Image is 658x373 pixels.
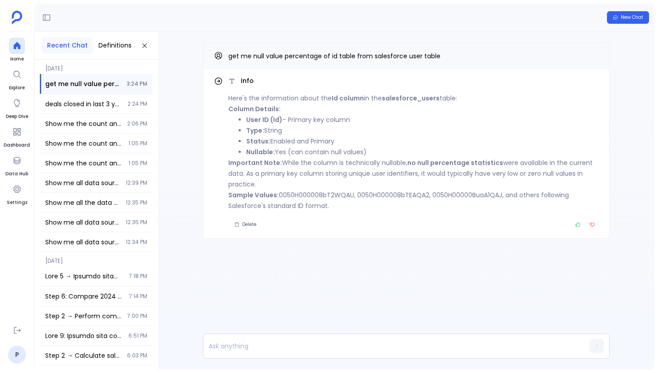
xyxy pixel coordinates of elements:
span: get me null value percentage of id table from salesforce user table [228,52,440,61]
span: Step 3: Compare open opportunities from Step 2 against benchmarks from Step 1 and classify conver... [45,331,123,340]
p: Here's the information about the in the table: [228,93,598,104]
span: Explore [9,84,25,91]
span: Settings [7,199,27,206]
a: Explore [9,66,25,91]
span: Deep Dive [6,113,28,120]
a: Settings [7,181,27,206]
a: Home [9,38,25,63]
span: Dashboard [4,142,30,149]
span: deals closed in last 3 years. Take created date and closed date column [45,100,122,108]
span: 3:24 PM [127,80,147,87]
strong: Column Details: [228,104,281,113]
li: - Primary key column [246,114,598,125]
li: Yes (can contain null values) [246,147,598,157]
span: Show me all the data sources with their names and the count of tables in each data source [45,198,120,207]
strong: Nullable: [246,147,275,156]
strong: User ID (Id) [246,115,282,124]
a: Dashboard [4,124,30,149]
button: New Chat [607,11,649,24]
span: Info [241,76,254,86]
span: Step 3 → Analyze quarterly breakdown and seasonal patterns for last 6 months of 2024 compared to ... [45,272,124,281]
strong: Type: [246,126,264,135]
strong: Id column [332,94,364,103]
a: P [8,346,26,364]
span: 7:18 PM [129,273,147,280]
a: Data Hub [5,152,28,178]
span: 2:24 PM [128,100,147,108]
span: 12:35 PM [126,219,147,226]
strong: Status: [246,137,270,146]
strong: Important Note: [228,158,282,167]
span: Show me all data sources with their names and the count of tables in each data source [45,178,120,187]
span: Step 2 → Perform comprehensive range analysis on opportunity creation data from Step 1 Take resul... [45,312,122,321]
p: While the column is technically nullable, were available in the current data. As a primary key co... [228,157,598,190]
span: get me null value percentage of id table from salesforce user table [45,79,121,88]
strong: Sample Values: [228,191,279,200]
strong: no null percentage statistics [407,158,503,167]
li: String [246,125,598,136]
span: 7:14 PM [129,293,147,300]
button: Recent Chat [42,37,93,54]
span: New Chat [621,14,643,21]
span: Show me all data sources with their names and count of tables in each data source [45,218,120,227]
span: Show me all data sources with their names and the count of tables in each data source [45,238,120,247]
span: Data Hub [5,170,28,178]
span: Step 2 → Calculate sales cycle length and format deal size for each closed won deal from Step 1 T... [45,351,122,360]
span: 1:05 PM [128,140,147,147]
span: 12:34 PM [126,239,147,246]
p: 0050H000008bT2WQAU, 0050H000008bTEAQA2, 0050H00000BuaA1QAJ, and others following Salesforce's sta... [228,190,598,211]
a: Deep Dive [6,95,28,120]
span: Show me the count and list of tables from each data source where the number of columns in the tab... [45,159,123,168]
span: 12:39 PM [126,179,147,186]
span: Show me the count and list of tables from each data source where the number of columns in the tab... [45,119,122,128]
span: Step 6: Compare 2024 open opportunities against benchmarks from Step 3 and classify risk levels T... [45,292,124,301]
span: 7:00 PM [127,312,147,320]
span: [DATE] [40,60,153,72]
span: 1:05 PM [128,160,147,167]
li: Enabled and Primary [246,136,598,147]
img: petavue logo [12,11,22,24]
span: 6:03 PM [127,352,147,359]
span: Show me the count and list of tables from each data source where the number of columns in the tab... [45,139,123,148]
strong: salesforce_users [382,94,440,103]
span: Delete [242,221,256,228]
span: Home [9,56,25,63]
span: 12:35 PM [126,199,147,206]
button: Definitions [93,37,137,54]
span: 2:06 PM [127,120,147,127]
span: 6:51 PM [128,332,147,339]
button: Delete [228,218,262,231]
span: [DATE] [40,252,153,265]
